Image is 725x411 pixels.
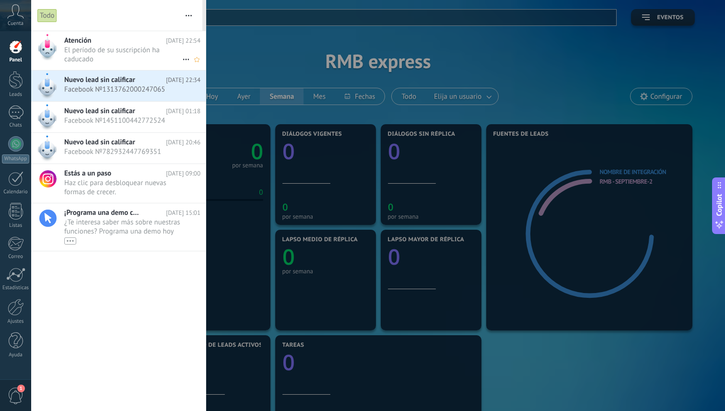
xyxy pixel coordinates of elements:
[2,285,30,291] div: Estadísticas
[2,92,30,98] div: Leads
[64,85,182,94] span: Facebook №1313762000247065
[64,218,182,245] span: ¿Te interesa saber más sobre nuestras funciones? Programa una demo hoy mismo!
[8,21,23,27] span: Cuenta
[2,318,30,325] div: Ajustes
[64,178,182,197] span: Haz clic para desbloquear nuevas formas de crecer.
[31,31,206,70] a: Atención [DATE] 22:54 El período de su suscripción ha caducado
[31,102,206,132] a: Nuevo lead sin calificar [DATE] 01:18 Facebook №1451100442772524
[64,208,141,217] span: ¡Programa una demo con un experto!
[64,36,91,45] span: Atención
[64,237,76,245] div: •••
[31,203,206,251] a: ¡Programa una demo con un experto! [DATE] 15:01 ¿Te interesa saber más sobre nuestras funciones? ...
[166,169,200,178] span: [DATE] 09:00
[64,138,135,147] span: Nuevo lead sin calificar
[2,223,30,229] div: Listas
[2,122,30,129] div: Chats
[166,208,200,217] span: [DATE] 15:01
[166,75,200,84] span: [DATE] 22:34
[64,75,135,84] span: Nuevo lead sin calificar
[64,147,182,156] span: Facebook №782932447769351
[2,189,30,195] div: Calendario
[64,169,111,178] span: Estás a un paso
[17,385,25,392] span: 1
[64,106,135,116] span: Nuevo lead sin calificar
[31,164,206,203] a: Estás a un paso [DATE] 09:00 Haz clic para desbloquear nuevas formas de crecer.
[31,133,206,164] a: Nuevo lead sin calificar [DATE] 20:46 Facebook №782932447769351
[714,194,724,216] span: Copilot
[2,352,30,358] div: Ayuda
[64,116,182,125] span: Facebook №1451100442772524
[2,254,30,260] div: Correo
[166,138,200,147] span: [DATE] 20:46
[64,46,182,64] span: El período de su suscripción ha caducado
[166,106,200,116] span: [DATE] 01:18
[31,70,206,101] a: Nuevo lead sin calificar [DATE] 22:34 Facebook №1313762000247065
[2,57,30,63] div: Panel
[37,9,57,23] div: Todo
[2,154,29,164] div: WhatsApp
[166,36,200,45] span: [DATE] 22:54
